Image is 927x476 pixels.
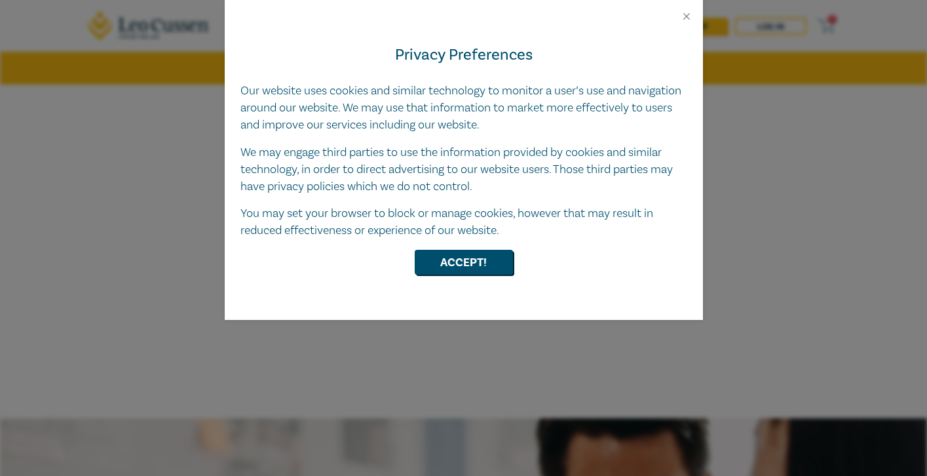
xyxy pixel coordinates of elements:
[240,43,687,67] h4: Privacy Preferences
[240,144,687,195] p: We may engage third parties to use the information provided by cookies and similar technology, in...
[681,10,692,22] button: Close
[240,83,687,134] p: Our website uses cookies and similar technology to monitor a user’s use and navigation around our...
[415,250,513,275] button: Accept!
[240,205,687,239] p: You may set your browser to block or manage cookies, however that may result in reduced effective...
